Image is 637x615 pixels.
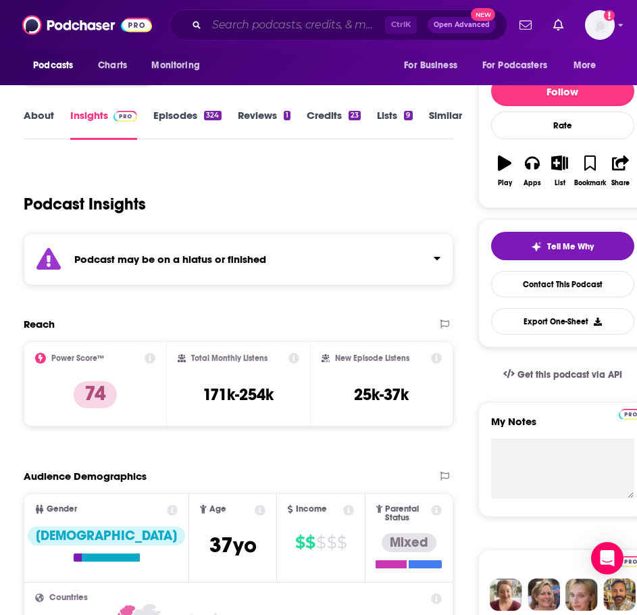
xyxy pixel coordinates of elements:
button: Follow [491,76,634,106]
img: Podchaser - Follow, Share and Rate Podcasts [22,12,152,38]
span: For Business [404,56,457,75]
a: Episodes324 [153,109,221,140]
a: Contact This Podcast [491,271,634,297]
span: $ [295,532,305,553]
svg: Add a profile image [604,10,615,21]
a: Similar [429,109,462,140]
a: Lists9 [377,109,412,140]
img: Barbara Profile [528,579,560,611]
input: Search podcasts, credits, & more... [207,14,385,36]
div: 9 [404,111,412,120]
button: Apps [518,147,546,195]
img: Podchaser Pro [113,111,137,122]
span: Gender [47,505,77,514]
span: Open Advanced [434,22,490,28]
div: 23 [349,111,361,120]
button: open menu [474,53,567,78]
button: tell me why sparkleTell Me Why [491,232,634,260]
button: open menu [24,53,91,78]
h2: Power Score™ [51,353,104,363]
button: Share [607,147,634,195]
h2: Total Monthly Listens [191,353,267,363]
a: Show notifications dropdown [548,14,569,36]
h1: Podcast Insights [24,194,146,214]
div: Apps [524,179,541,187]
span: Countries [49,593,88,602]
div: Share [611,179,630,187]
div: Mixed [382,533,436,552]
span: Monitoring [151,56,199,75]
img: User Profile [585,10,615,40]
h2: New Episode Listens [335,353,409,363]
span: Tell Me Why [547,241,594,252]
h2: Reach [24,318,55,330]
img: tell me why sparkle [531,241,542,252]
a: About [24,109,54,140]
a: InsightsPodchaser Pro [70,109,137,140]
label: My Notes [491,415,634,439]
span: $ [327,532,336,553]
section: Click to expand status details [24,233,453,285]
a: Charts [89,53,135,78]
p: 74 [74,381,117,408]
div: 1 [284,111,290,120]
div: Play [498,179,512,187]
div: 324 [204,111,221,120]
button: open menu [142,53,217,78]
button: Show profile menu [585,10,615,40]
div: Open Intercom Messenger [591,542,623,574]
strong: Podcast may be on a hiatus or finished [74,253,266,266]
a: Credits23 [307,109,361,140]
span: Charts [98,56,127,75]
span: Podcasts [33,56,73,75]
h3: 171k-254k [203,385,274,405]
span: For Podcasters [482,56,547,75]
span: 37 yo [209,532,257,558]
span: Get this podcast via API [517,369,622,380]
img: Jules Profile [565,579,598,611]
span: $ [337,532,347,553]
button: Export One-Sheet [491,308,634,335]
span: Age [209,505,226,514]
div: [DEMOGRAPHIC_DATA] [28,526,185,545]
span: Income [296,505,327,514]
img: Jon Profile [603,579,636,611]
span: More [574,56,596,75]
span: Parental Status [385,505,428,522]
div: Search podcasts, credits, & more... [170,9,507,41]
h2: Audience Demographics [24,470,147,483]
div: List [555,179,565,187]
button: Open AdvancedNew [428,17,496,33]
span: $ [305,532,315,553]
a: Get this podcast via API [492,358,633,391]
a: Reviews1 [238,109,290,140]
button: open menu [564,53,613,78]
h3: 25k-37k [354,385,409,405]
button: Play [491,147,519,195]
span: $ [316,532,326,553]
img: Sydney Profile [490,579,522,611]
a: Show notifications dropdown [514,14,537,36]
span: Logged in as GregKubie [585,10,615,40]
span: New [471,8,495,21]
div: Bookmark [574,179,606,187]
button: open menu [394,53,474,78]
div: Rate [491,112,634,139]
button: Bookmark [574,147,607,195]
button: List [546,147,574,195]
span: Ctrl K [385,16,417,34]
